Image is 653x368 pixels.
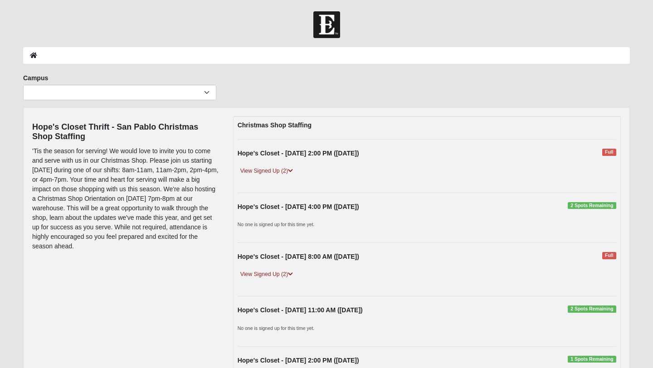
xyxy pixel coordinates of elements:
[23,73,48,82] label: Campus
[238,166,296,176] a: View Signed Up (2)
[238,306,363,314] strong: Hope's Closet - [DATE] 11:00 AM ([DATE])
[238,222,315,227] small: No one is signed up for this time yet.
[238,203,359,210] strong: Hope's Closet - [DATE] 4:00 PM ([DATE])
[32,146,219,251] p: 'Tis the season for serving! We would love to invite you to come and serve with us in our Christm...
[568,305,616,313] span: 2 Spots Remaining
[238,357,359,364] strong: Hope's Closet - [DATE] 2:00 PM ([DATE])
[238,270,296,279] a: View Signed Up (2)
[568,356,616,363] span: 1 Spots Remaining
[238,253,359,260] strong: Hope's Closet - [DATE] 8:00 AM ([DATE])
[238,150,359,157] strong: Hope's Closet - [DATE] 2:00 PM ([DATE])
[602,252,616,259] span: Full
[568,202,616,209] span: 2 Spots Remaining
[602,149,616,156] span: Full
[238,325,315,331] small: No one is signed up for this time yet.
[32,122,219,142] h4: Hope's Closet Thrift - San Pablo Christmas Shop Staffing
[313,11,340,38] img: Church of Eleven22 Logo
[238,121,312,129] strong: Christmas Shop Staffing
